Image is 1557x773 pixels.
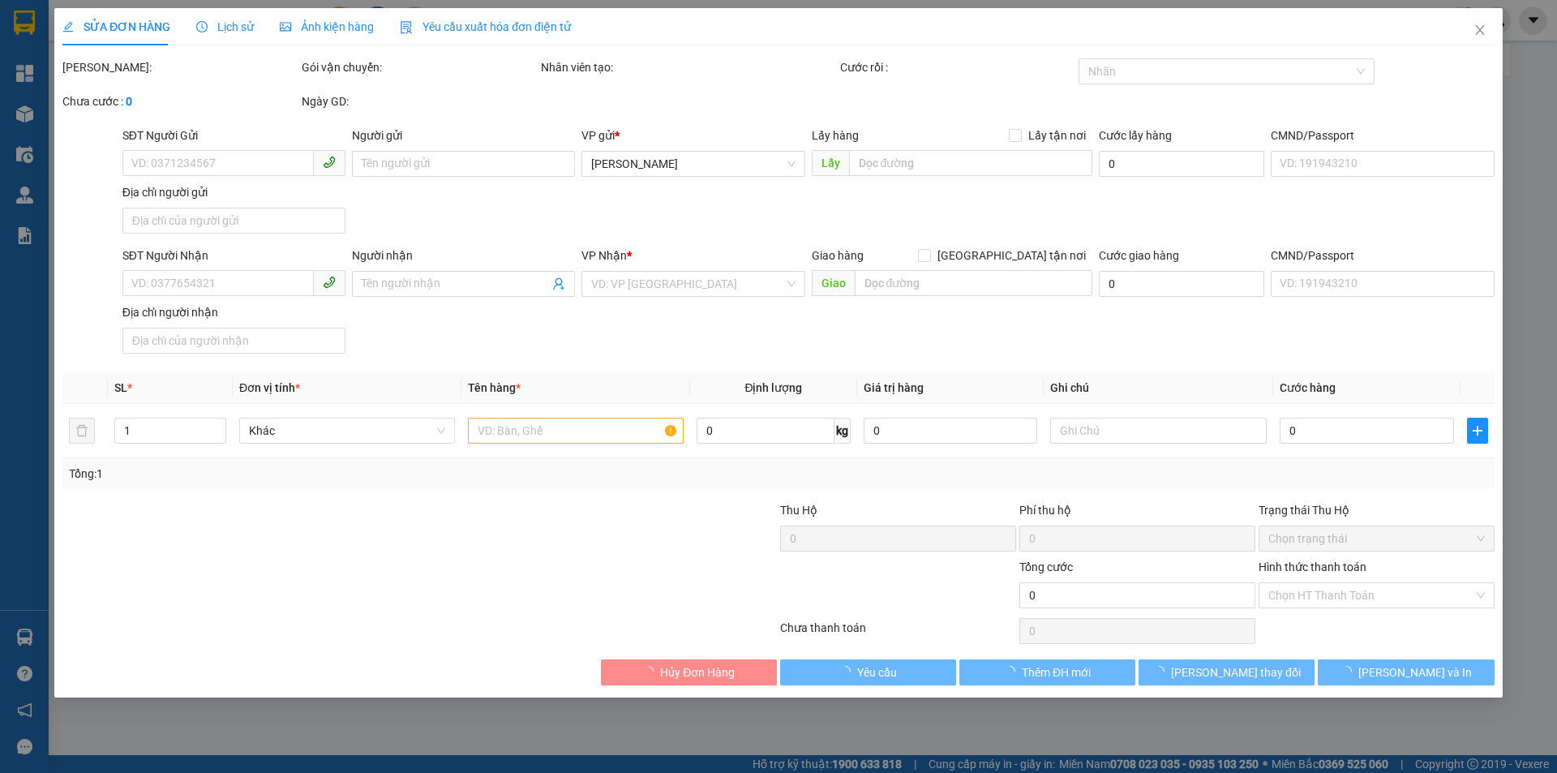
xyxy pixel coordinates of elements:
div: SĐT Người Nhận [122,247,345,264]
span: Lấy [812,150,849,176]
span: Định lượng [745,381,803,394]
span: [PERSON_NAME] và In [1358,663,1472,681]
span: [PERSON_NAME] thay đổi [1171,663,1301,681]
div: Gói vận chuyển: [302,58,538,76]
div: Người nhận [352,247,575,264]
label: Hình thức thanh toán [1259,560,1366,573]
img: icon [400,21,413,34]
input: Dọc đường [849,150,1092,176]
div: Phí thu hộ [1019,501,1255,526]
div: Chưa thanh toán [778,619,1018,647]
span: plus [1468,424,1487,437]
span: Cước hàng [1280,381,1336,394]
span: close [1473,24,1486,37]
th: Ghi chú [1044,372,1273,404]
div: Trạng thái Thu Hộ [1259,501,1495,519]
span: loading [642,666,660,677]
span: loading [1153,666,1171,677]
div: Địa chỉ người gửi [122,183,345,201]
span: phone [323,276,336,289]
span: Lấy hàng [812,129,859,142]
span: SỬA ĐƠN HÀNG [62,20,170,33]
span: loading [1340,666,1358,677]
span: Giao [812,270,855,296]
span: [GEOGRAPHIC_DATA] tận nơi [931,247,1092,264]
div: [PERSON_NAME]: [62,58,298,76]
span: user-add [553,277,566,290]
div: SĐT Người Gửi [122,127,345,144]
button: delete [69,418,95,444]
div: Tổng: 1 [69,465,601,483]
span: VP Nhận [582,249,628,262]
div: VP gửi [582,127,805,144]
button: Close [1457,8,1503,54]
span: loading [839,666,857,677]
div: Cước rồi : [840,58,1076,76]
span: SL [114,381,127,394]
span: Tổng cước [1019,560,1073,573]
label: Cước lấy hàng [1099,129,1172,142]
input: Dọc đường [855,270,1092,296]
span: loading [1004,666,1022,677]
span: Lấy tận nơi [1022,127,1092,144]
span: Giá trị hàng [864,381,924,394]
label: Cước giao hàng [1099,249,1179,262]
input: Cước giao hàng [1099,271,1264,297]
span: Khác [249,419,445,443]
span: Tên hàng [468,381,521,394]
input: Địa chỉ của người nhận [122,328,345,354]
div: CMND/Passport [1271,247,1494,264]
span: Hủy Đơn Hàng [660,663,735,681]
span: kg [834,418,851,444]
span: Lê Đại Hành [592,152,796,176]
div: CMND/Passport [1271,127,1494,144]
div: Chưa cước : [62,92,298,110]
span: phone [323,156,336,169]
div: Địa chỉ người nhận [122,303,345,321]
button: plus [1467,418,1488,444]
span: Giao hàng [812,249,864,262]
span: Thêm ĐH mới [1022,663,1091,681]
span: clock-circle [196,21,208,32]
input: Địa chỉ của người gửi [122,208,345,234]
div: Người gửi [352,127,575,144]
button: Thêm ĐH mới [959,659,1135,685]
span: Lịch sử [196,20,254,33]
span: Đơn vị tính [239,381,300,394]
button: Yêu cầu [780,659,956,685]
input: VD: Bàn, Ghế [468,418,684,444]
span: Ảnh kiện hàng [280,20,374,33]
span: edit [62,21,74,32]
span: Thu Hộ [780,504,817,517]
span: picture [280,21,291,32]
input: Cước lấy hàng [1099,151,1264,177]
div: Ngày GD: [302,92,538,110]
div: Nhân viên tạo: [541,58,837,76]
button: [PERSON_NAME] và In [1319,659,1495,685]
b: 0 [126,95,132,108]
span: Chọn trạng thái [1268,526,1485,551]
span: Yêu cầu xuất hóa đơn điện tử [400,20,571,33]
button: [PERSON_NAME] thay đổi [1139,659,1315,685]
span: Yêu cầu [857,663,897,681]
button: Hủy Đơn Hàng [601,659,777,685]
input: Ghi Chú [1051,418,1267,444]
